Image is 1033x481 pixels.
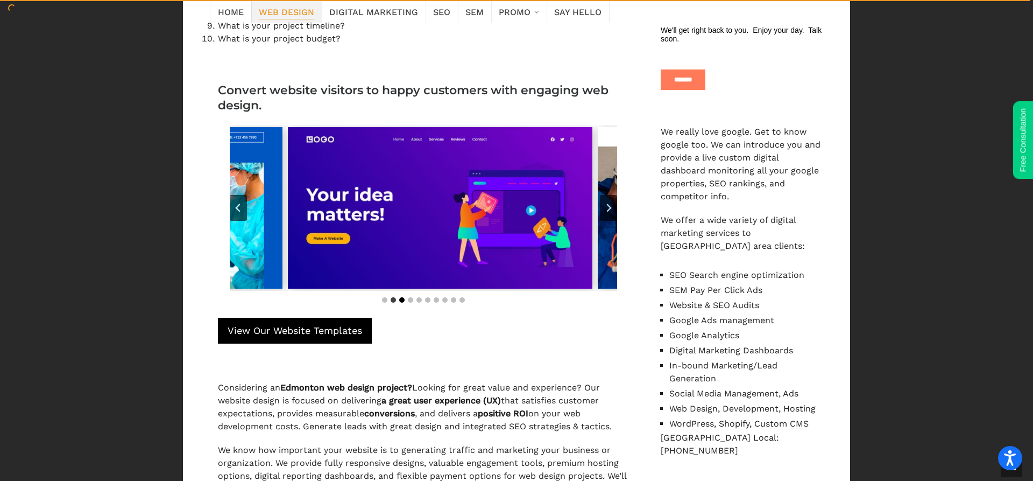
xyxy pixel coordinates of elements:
strong: a great user experience (UX) [381,395,501,406]
li: Google Ads management [669,313,823,328]
div: 5 of 10 [598,125,908,291]
span: Home [218,4,244,19]
p: Considering an Looking for great value and experience? Our website design is focused on deliverin... [218,381,629,433]
span: Promo [499,4,530,19]
li: Social Media Management, Ads [669,386,823,401]
p: We really love google. Get to know google too. We can introduce you and provide a live custom dig... [661,126,823,203]
span: Web Design [259,4,314,19]
button: Go to slide 9 [451,297,456,303]
button: Go to slide 5 [416,297,422,303]
button: Go to slide 2 [391,297,396,303]
li: Web Design, Development, Hosting [669,401,823,416]
div: 4 of 10 [288,125,598,291]
button: Go to slide 1 [382,297,387,303]
button: Go to slide 4 [408,297,413,303]
span: Digital Marketing [329,4,418,19]
strong: Edmonton web design project? [280,382,412,393]
strong: Convert website visitors to happy customers with engaging web design. [218,83,609,113]
strong: positive ROI [478,408,528,419]
li: Website & SEO Audits [669,298,823,313]
span: SEM [465,4,484,19]
a: View Our Website Templates [218,318,372,344]
span: Say Hello [554,4,602,19]
p: We offer a wide variety of digital marketing services to [GEOGRAPHIC_DATA] area clients: [661,214,823,253]
span: View Our Website Templates [228,323,362,339]
strong: conversions [364,408,415,419]
li: SEM Pay Per Click Ads [669,283,823,298]
p: [GEOGRAPHIC_DATA] Local: [PHONE_NUMBER] [661,431,823,457]
span: SEO [433,4,450,19]
button: Go to slide 8 [442,297,448,303]
li: What is your project budget? [218,32,629,45]
li: Digital Marketing Dashboards [669,343,823,358]
button: Go to slide 7 [434,297,439,303]
li: Google Analytics [669,328,823,343]
button: Go to slide 6 [425,297,430,303]
li: What is your project timeline? [218,19,629,32]
li: In-bound Marketing/Lead Generation [669,358,823,386]
button: Go to slide 3 [399,297,405,303]
li: WordPress, Shopify, Custom CMS [669,416,823,431]
button: Next slide [600,195,617,221]
ul: Select a slide to show [230,296,617,304]
button: Go to slide 10 [459,297,465,303]
button: Previous slide [230,195,247,221]
li: SEO Search engine optimization [669,268,823,283]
